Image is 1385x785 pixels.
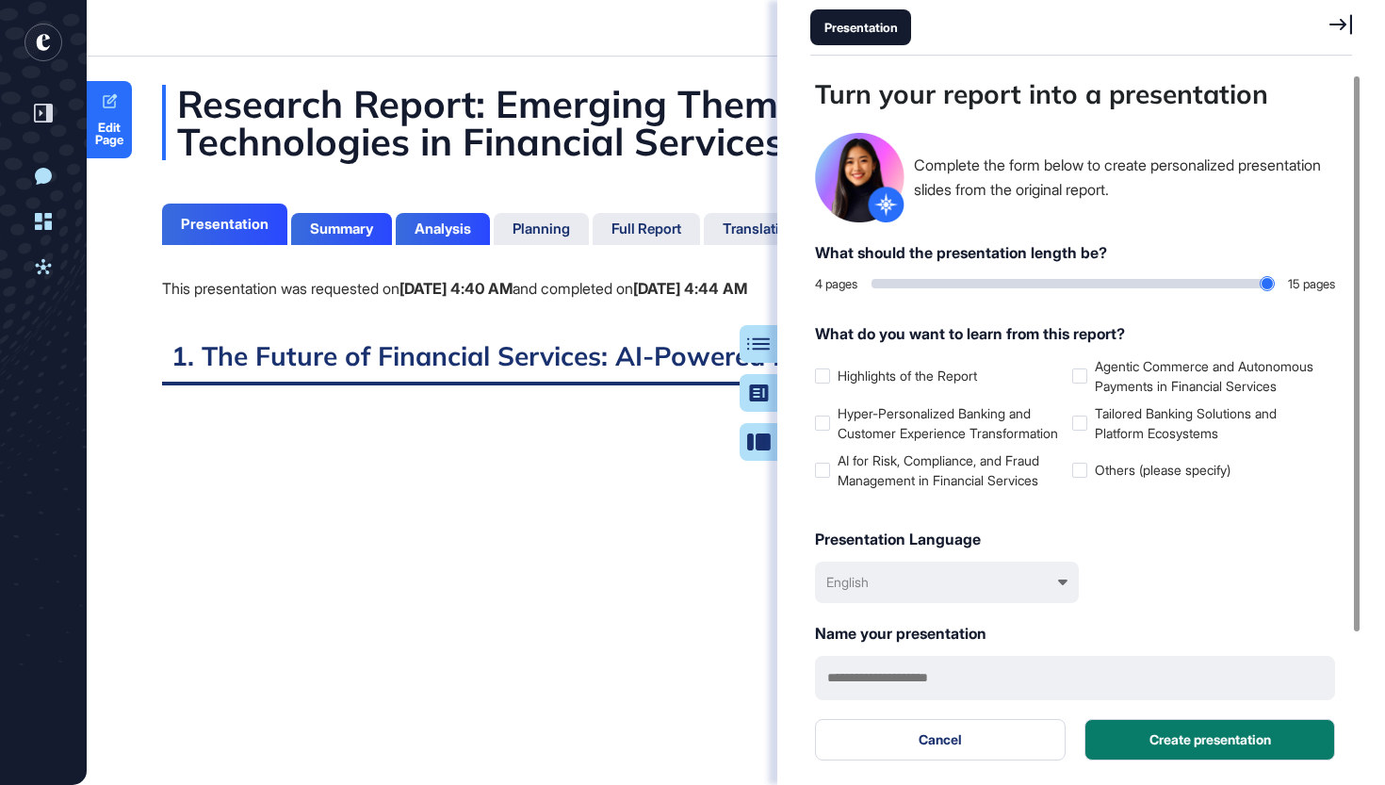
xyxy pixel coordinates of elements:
label: Agentic Commerce and Autonomous Payments in Financial Services [1072,356,1322,396]
span: Edit Page [87,122,132,146]
button: Cancel [815,719,1066,760]
div: Turn your report into a presentation [815,74,1335,114]
div: Summary [310,221,373,237]
div: 4 pages [815,275,857,294]
div: This presentation was requested on and completed on [162,277,747,302]
div: Analysis [415,221,471,237]
div: What should the presentation length be? [815,241,1335,264]
div: What do you want to learn from this report? [815,322,1335,345]
div: Research Report: Emerging Themes and Technologies in Financial Services [162,85,1310,160]
a: Edit Page [87,81,132,158]
img: reese-medium-with-bg.png [815,133,904,222]
div: Name your presentation [815,622,1335,645]
label: Tailored Banking Solutions and Platform Ecosystems [1072,403,1322,443]
div: Full Report [611,221,681,237]
h2: 1. The Future of Financial Services: AI-Powered Personalization & Security [162,339,1310,385]
button: Create presentation [1084,719,1335,760]
div: Complete the form below to create personalized presentation slides from the original report. [914,154,1335,202]
label: Highlights of the Report [815,366,1065,385]
div: Presentation [810,9,911,45]
label: Others (please specify) [1072,460,1322,480]
div: Presentation Language [815,528,1335,550]
div: Presentation [181,216,269,233]
div: 15 pages [1288,275,1335,294]
b: [DATE] 4:44 AM [633,279,747,298]
div: Planning [513,221,570,237]
label: Hyper-Personalized Banking and Customer Experience Transformation [815,403,1065,443]
div: entrapeer-logo [24,24,62,61]
div: English [826,572,869,592]
b: [DATE] 4:40 AM [399,279,513,298]
div: Translation [723,221,796,237]
label: AI for Risk, Compliance, and Fraud Management in Financial Services [815,450,1065,490]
